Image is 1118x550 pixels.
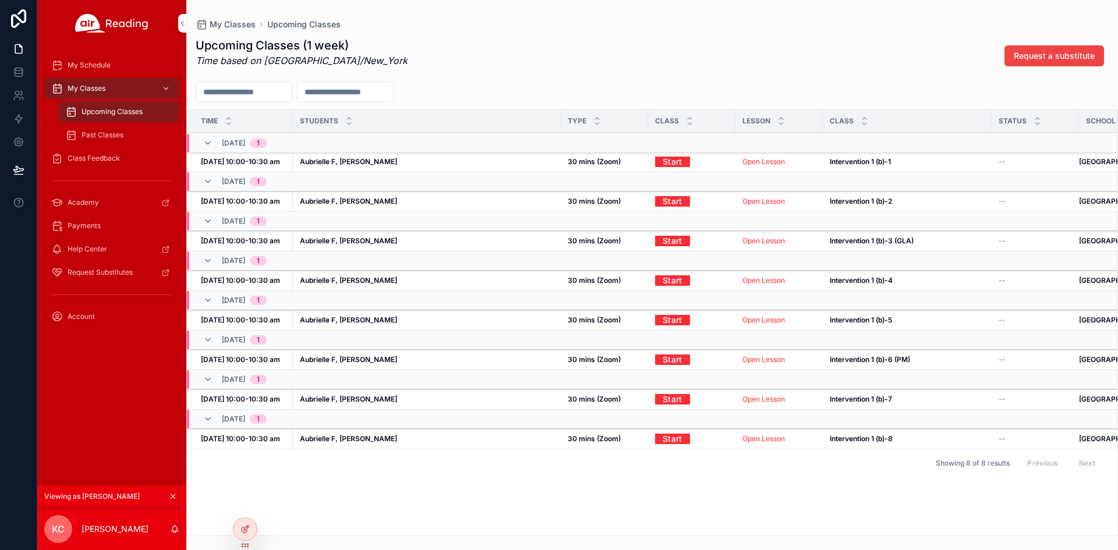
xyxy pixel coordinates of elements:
[655,275,728,286] a: Start
[999,276,1072,285] a: --
[37,47,186,342] div: scrollable content
[1086,116,1116,126] span: School
[201,236,286,246] a: [DATE] 10:00-10:30 am
[44,492,140,501] span: Viewing as [PERSON_NAME]
[568,315,621,324] strong: 30 mins (Zoom)
[999,116,1027,126] span: Status
[75,14,148,33] img: App logo
[568,355,641,364] a: 30 mins (Zoom)
[999,236,1072,246] a: --
[68,244,107,254] span: Help Center
[300,355,554,364] a: Aubrielle F, [PERSON_NAME]
[82,130,123,140] span: Past Classes
[222,256,245,265] span: [DATE]
[830,276,893,285] strong: Intervention 1 (b)-4
[742,197,816,206] a: Open Lesson
[196,19,256,30] a: My Classes
[655,236,728,246] a: Start
[201,236,280,245] strong: [DATE] 10:00-10:30 am
[201,355,280,364] strong: [DATE] 10:00-10:30 am
[68,221,101,230] span: Payments
[830,355,985,364] a: Intervention 1 (b)-6 (PM)
[742,355,785,364] a: Open Lesson
[68,61,111,70] span: My Schedule
[830,395,892,403] strong: Intervention 1 (b)-7
[201,197,286,206] a: [DATE] 10:00-10:30 am
[1004,45,1104,66] button: Request a substitute
[568,434,641,443] a: 30 mins (Zoom)
[201,315,286,325] a: [DATE] 10:00-10:30 am
[655,232,690,250] a: Start
[44,215,179,236] a: Payments
[655,192,690,210] a: Start
[742,276,785,285] a: Open Lesson
[655,152,690,171] a: Start
[300,236,554,246] a: Aubrielle F, [PERSON_NAME]
[201,197,280,205] strong: [DATE] 10:00-10:30 am
[742,315,816,325] a: Open Lesson
[568,157,621,166] strong: 30 mins (Zoom)
[568,236,641,246] a: 30 mins (Zoom)
[655,311,690,329] a: Start
[300,276,554,285] a: Aubrielle F, [PERSON_NAME]
[999,157,1072,166] a: --
[58,125,179,146] a: Past Classes
[201,276,286,285] a: [DATE] 10:00-10:30 am
[201,116,218,126] span: Time
[201,395,286,404] a: [DATE] 10:00-10:30 am
[742,395,816,404] a: Open Lesson
[830,276,985,285] a: Intervention 1 (b)-4
[52,522,65,536] span: KC
[568,315,641,325] a: 30 mins (Zoom)
[201,157,286,166] a: [DATE] 10:00-10:30 am
[44,148,179,169] a: Class Feedback
[999,197,1006,206] span: --
[58,101,179,122] a: Upcoming Classes
[201,434,286,443] a: [DATE] 10:00-10:30 am
[742,434,785,443] a: Open Lesson
[68,268,133,277] span: Request Substitutes
[568,355,621,364] strong: 30 mins (Zoom)
[742,157,785,166] a: Open Lesson
[82,107,143,116] span: Upcoming Classes
[196,37,408,54] h1: Upcoming Classes (1 week)
[44,192,179,213] a: Academy
[830,157,891,166] strong: Intervention 1 (b)-1
[830,315,892,324] strong: Intervention 1 (b)-5
[830,116,854,126] span: Class
[201,157,280,166] strong: [DATE] 10:00-10:30 am
[68,312,95,321] span: Account
[568,236,621,245] strong: 30 mins (Zoom)
[568,434,621,443] strong: 30 mins (Zoom)
[999,395,1072,404] a: --
[300,276,397,285] strong: Aubrielle F, [PERSON_NAME]
[999,315,1006,325] span: --
[655,271,690,289] a: Start
[267,19,341,30] a: Upcoming Classes
[655,390,690,408] a: Start
[830,434,893,443] strong: Intervention 1 (b)-8
[44,306,179,327] a: Account
[830,236,985,246] a: Intervention 1 (b)-3 (GLA)
[742,434,816,443] a: Open Lesson
[568,197,641,206] a: 30 mins (Zoom)
[68,154,120,163] span: Class Feedback
[999,197,1072,206] a: --
[257,177,260,186] div: 1
[300,197,397,205] strong: Aubrielle F, [PERSON_NAME]
[936,459,1010,468] span: Showing 8 of 8 results
[999,276,1006,285] span: --
[257,414,260,424] div: 1
[44,55,179,76] a: My Schedule
[830,157,985,166] a: Intervention 1 (b)-1
[222,177,245,186] span: [DATE]
[742,276,816,285] a: Open Lesson
[300,315,397,324] strong: Aubrielle F, [PERSON_NAME]
[201,434,280,443] strong: [DATE] 10:00-10:30 am
[655,315,728,325] a: Start
[568,395,641,404] a: 30 mins (Zoom)
[222,296,245,305] span: [DATE]
[300,157,554,166] a: Aubrielle F, [PERSON_NAME]
[742,236,785,245] a: Open Lesson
